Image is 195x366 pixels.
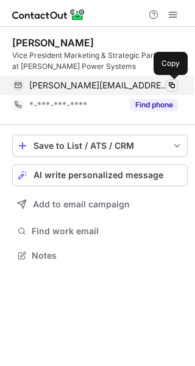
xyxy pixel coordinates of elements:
span: Notes [32,250,183,261]
button: Find work email [12,223,188,240]
button: Reveal Button [130,99,178,111]
div: Save to List / ATS / CRM [34,141,166,151]
button: Add to email campaign [12,193,188,215]
button: save-profile-one-click [12,135,188,157]
span: Add to email campaign [33,199,130,209]
div: Vice President Marketing & Strategic Partnerships at [PERSON_NAME] Power Systems [12,50,188,72]
span: AI write personalized message [34,170,163,180]
div: [PERSON_NAME] [12,37,94,49]
span: [PERSON_NAME][EMAIL_ADDRESS][PERSON_NAME][DOMAIN_NAME] [29,80,169,91]
img: ContactOut v5.3.10 [12,7,85,22]
span: Find work email [32,226,183,237]
button: Notes [12,247,188,264]
button: AI write personalized message [12,164,188,186]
